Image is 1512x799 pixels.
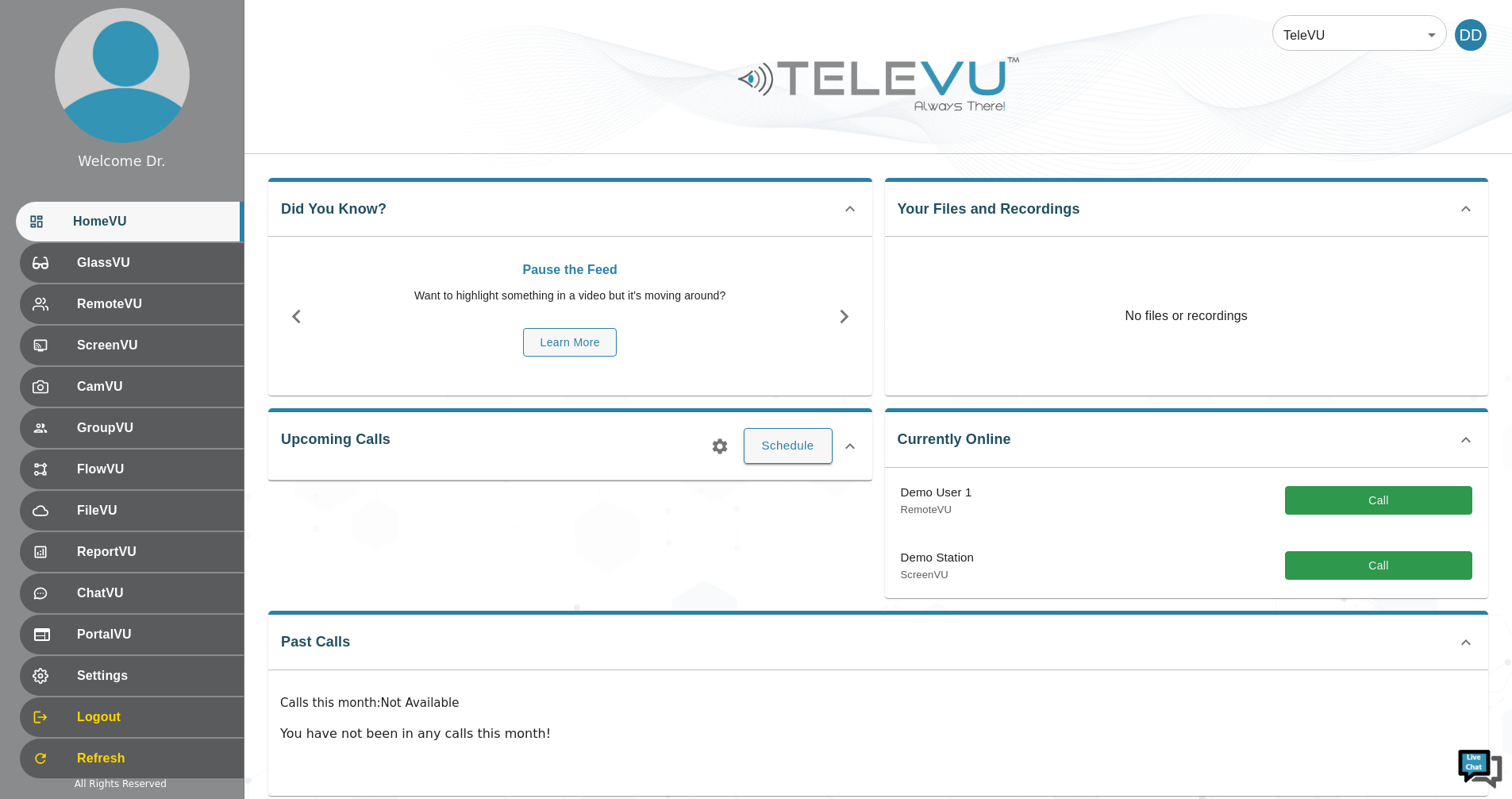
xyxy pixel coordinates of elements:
[77,666,231,685] span: Settings
[77,584,231,603] span: ChatVU
[77,542,231,562] span: ReportVU
[20,573,244,613] div: ChatVU
[77,749,231,768] span: Refresh
[20,450,244,489] div: FlowVU
[77,501,231,520] span: FileVU
[280,724,1476,743] p: You have not been in any calls this month!
[77,419,231,438] span: GroupVU
[523,328,617,357] button: Learn More
[20,615,244,654] div: PortalVU
[20,367,244,407] div: CamVU
[78,151,165,172] div: Welcome Dr.
[901,549,975,567] p: Demo Station
[901,484,972,502] p: Demo User 1
[55,8,190,143] img: profile.png
[73,212,231,231] span: HomeVU
[333,288,808,304] p: Want to highlight something in a video but it's moving around?
[1455,19,1487,51] div: DD
[20,284,244,324] div: RemoteVU
[77,336,231,355] span: ScreenVU
[20,697,244,737] div: Logout
[20,326,244,365] div: ScreenVU
[901,502,972,518] p: RemoteVU
[20,656,244,696] div: Settings
[280,694,1476,712] p: Calls this month : Not Available
[333,261,808,280] p: Pause the Feed
[20,491,244,531] div: FileVU
[744,428,833,463] button: Schedule
[1285,486,1472,515] button: Call
[77,295,231,314] span: RemoteVU
[77,625,231,644] span: PortalVU
[77,253,231,272] span: GlassVU
[1285,551,1472,581] button: Call
[901,567,975,583] p: ScreenVU
[16,202,244,241] div: HomeVU
[20,243,244,283] div: GlassVU
[885,237,1489,396] p: No files or recordings
[20,739,244,778] div: Refresh
[20,532,244,572] div: ReportVU
[77,708,231,727] span: Logout
[77,460,231,479] span: FlowVU
[736,51,1021,117] img: Logo
[1272,13,1447,57] div: TeleVU
[1456,743,1504,791] img: Chat Widget
[77,377,231,396] span: CamVU
[20,408,244,448] div: GroupVU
